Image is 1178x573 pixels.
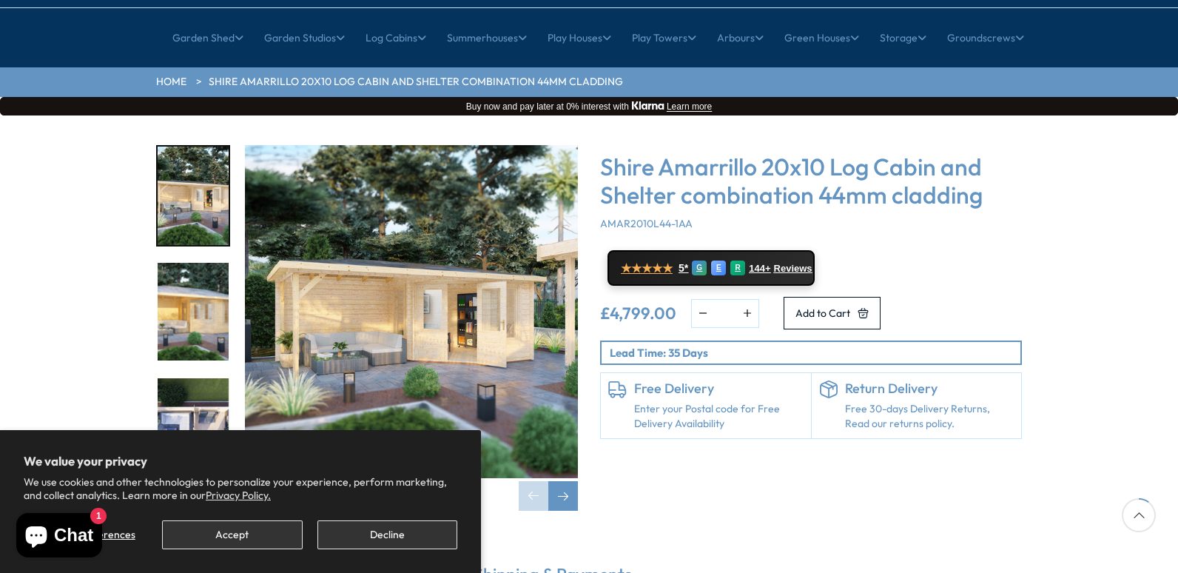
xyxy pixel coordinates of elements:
span: Reviews [774,263,812,275]
div: 1 / 8 [156,145,230,247]
a: Garden Shed [172,19,243,56]
a: Play Towers [632,19,696,56]
p: Lead Time: 35 Days [610,345,1020,361]
h3: Shire Amarrillo 20x10 Log Cabin and Shelter combination 44mm cladding [600,153,1022,210]
img: Amarillo5_96x33d_2476e397-f607-4bbb-8f3b-8ff9def2b637_200x200.jpg [158,263,229,361]
div: 1 / 8 [245,145,578,511]
a: Log Cabins [366,19,426,56]
div: E [711,261,726,275]
div: Next slide [548,481,578,511]
span: Add to Cart [795,308,850,318]
a: Storage [880,19,926,56]
p: Free 30-days Delivery Returns, Read our returns policy. [845,402,1014,431]
a: ★★★★★ 5* G E R 144+ Reviews [607,250,815,286]
h6: Free Delivery [634,381,804,397]
div: Previous slide [519,481,548,511]
h2: We value your privacy [24,454,457,469]
a: Privacy Policy. [206,489,271,502]
a: Arbours [717,19,764,56]
button: Accept [162,520,302,549]
div: G [692,261,707,275]
a: HOME [156,75,186,90]
button: Add to Cart [784,297,881,329]
div: 2 / 8 [156,261,230,363]
h6: Return Delivery [845,381,1014,397]
a: Play Houses [548,19,611,56]
a: Enter your Postal code for Free Delivery Availability [634,402,804,431]
a: Groundscrews [947,19,1024,56]
a: Green Houses [784,19,859,56]
div: 3 / 8 [156,377,230,478]
span: AMAR2010L44-1AA [600,217,693,230]
div: R [730,261,745,275]
img: Amarillo3x5_9-2_5-1sq_ac2b59b3-6f5c-425c-a9ec-e4f0ea29a716_200x200.jpg [158,147,229,245]
a: Garden Studios [264,19,345,56]
a: Summerhouses [447,19,527,56]
img: Shire Amarrillo 20x10 Log Cabin and Shelter combination 44mm cladding - Best Shed [245,145,578,478]
span: ★★★★★ [621,261,673,275]
span: 144+ [749,263,770,275]
img: Amarillo3x5_9-2_5-2sq_0723c7ea-a113-40cf-bda3-a7d77bf1f82e_200x200.jpg [158,378,229,477]
button: Decline [317,520,457,549]
a: Shire Amarrillo 20x10 Log Cabin and Shelter combination 44mm cladding [209,75,623,90]
ins: £4,799.00 [600,305,676,321]
inbox-online-store-chat: Shopify online store chat [12,513,107,561]
p: We use cookies and other technologies to personalize your experience, perform marketing, and coll... [24,475,457,502]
